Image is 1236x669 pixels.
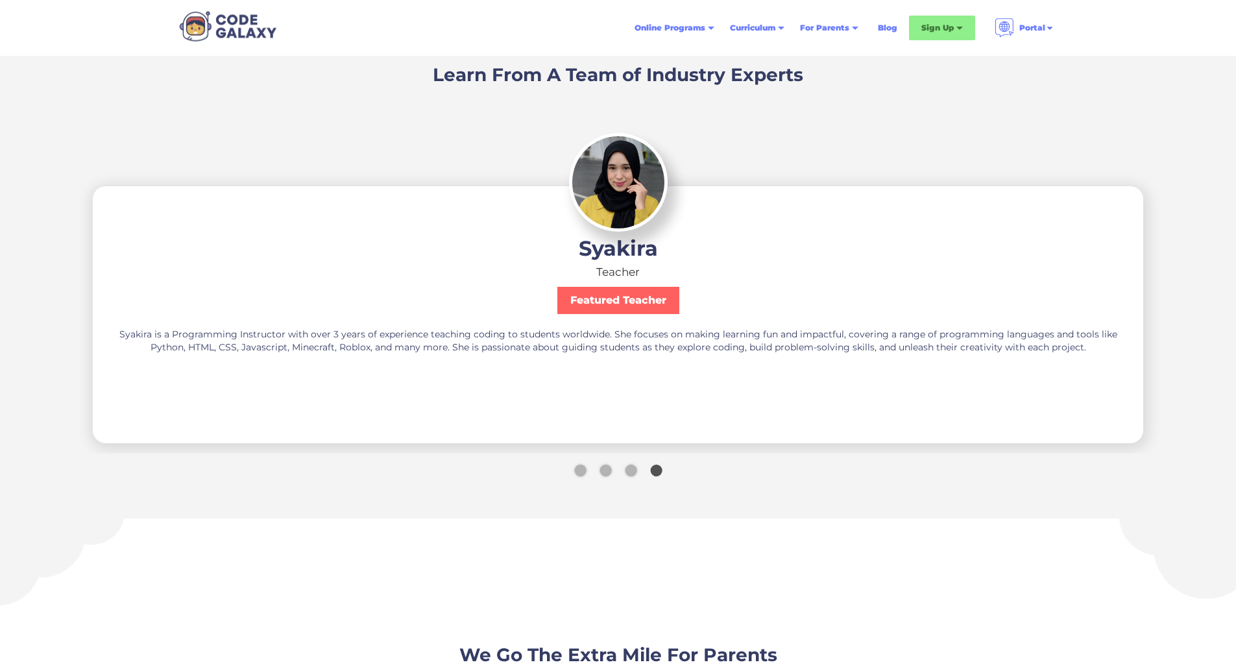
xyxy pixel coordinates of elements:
div: Portal [987,13,1062,43]
div: Show slide 2 of 4 [600,465,611,476]
a: Blog [870,16,905,40]
div: Teacher [596,265,640,278]
div: Online Programs [635,21,705,34]
div: For Parents [800,21,849,34]
div: Syakira is a Programming Instructor with over 3 years of experience teaching coding to students w... [114,328,1122,354]
div: Show slide 4 of 4 [650,465,662,476]
div: Featured Teacher [557,287,679,314]
strong: Syakira [579,236,658,261]
div: Curriculum [722,16,792,40]
div: Online Programs [627,16,722,40]
div: Curriculum [730,21,775,34]
div: For Parents [792,16,866,40]
div: Show slide 1 of 4 [574,465,586,476]
div: Sign Up [921,21,954,34]
h3: Learn From A Team of Industry Experts [433,62,803,88]
div: Show slide 3 of 4 [625,465,636,476]
div: Portal [1019,21,1045,34]
div: Sign Up [909,16,975,40]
